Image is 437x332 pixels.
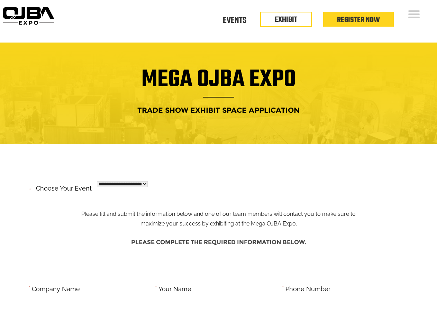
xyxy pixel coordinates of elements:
h4: Please complete the required information below. [28,236,409,249]
h4: Trade Show Exhibit Space Application [5,104,432,117]
label: Choose your event [32,179,92,194]
p: Please fill and submit the information below and one of our team members will contact you to make... [76,183,361,229]
h1: Mega OJBA Expo [5,70,432,98]
label: Your Name [158,284,191,295]
a: EXHIBIT [275,14,297,26]
label: Phone Number [285,284,330,295]
a: Register Now [337,14,380,26]
label: Company Name [32,284,80,295]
